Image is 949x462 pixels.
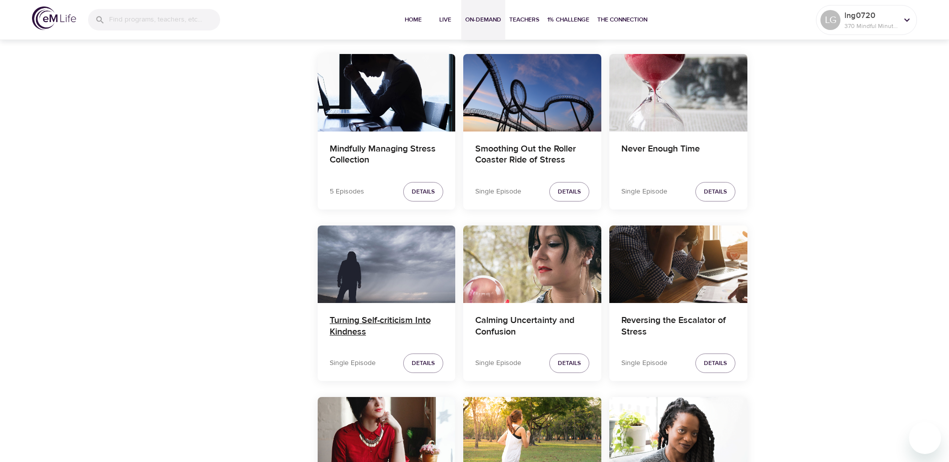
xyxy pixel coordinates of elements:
h4: Mindfully Managing Stress Collection [330,143,444,167]
h4: Reversing the Escalator of Stress [621,315,735,339]
button: Smoothing Out the Roller Coaster Ride of Stress [463,54,601,131]
button: Turning Self-criticism Into Kindness [318,225,456,303]
h4: Smoothing Out the Roller Coaster Ride of Stress [475,143,589,167]
h4: Calming Uncertainty and Confusion [475,315,589,339]
span: The Connection [597,14,647,25]
span: Teachers [509,14,539,25]
span: Details [558,186,581,197]
iframe: Button to launch messaging window [909,422,941,454]
button: Details [695,353,735,373]
span: Home [401,14,425,25]
button: Details [549,353,589,373]
span: Details [412,186,435,197]
p: 370 Mindful Minutes [844,21,897,30]
div: LG [820,10,840,30]
p: Single Episode [621,358,667,368]
p: 5 Episodes [330,186,364,197]
button: Never Enough Time [609,54,747,131]
p: Single Episode [621,186,667,197]
img: logo [32,6,76,30]
input: Find programs, teachers, etc... [109,9,220,30]
p: Single Episode [330,358,376,368]
button: Mindfully Managing Stress Collection [318,54,456,131]
span: Details [704,358,727,368]
span: Details [558,358,581,368]
button: Reversing the Escalator of Stress [609,225,747,303]
h4: Turning Self-criticism Into Kindness [330,315,444,339]
p: lng0720 [844,9,897,21]
span: Details [412,358,435,368]
button: Details [695,182,735,201]
span: Details [704,186,727,197]
button: Details [549,182,589,201]
button: Details [403,353,443,373]
button: Calming Uncertainty and Confusion [463,225,601,303]
p: Single Episode [475,186,521,197]
button: Details [403,182,443,201]
span: On-Demand [465,14,501,25]
span: 1% Challenge [547,14,589,25]
h4: Never Enough Time [621,143,735,167]
span: Live [433,14,457,25]
p: Single Episode [475,358,521,368]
